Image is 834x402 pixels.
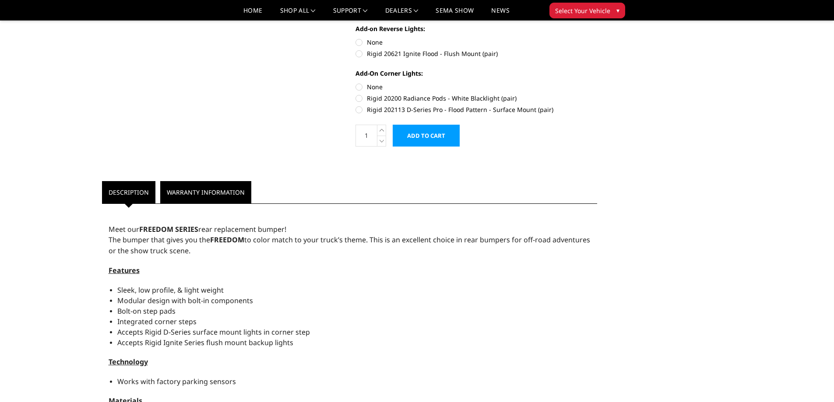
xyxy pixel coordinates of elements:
span: Accepts Rigid Ignite Series flush mount backup lights [117,338,293,347]
label: None [355,82,597,91]
label: Rigid 202113 D-Series Pro - Flood Pattern - Surface Mount (pair) [355,105,597,114]
span: Meet our rear replacement bumper! [109,224,286,234]
a: Warranty Information [160,181,251,203]
strong: FREEDOM [210,235,244,245]
span: Technology [109,357,148,367]
span: Modular design with bolt-in components [117,296,253,305]
span: Select Your Vehicle [555,6,610,15]
a: News [491,7,509,20]
span: Works with factory parking sensors [117,377,236,386]
iframe: Chat Widget [790,360,834,402]
a: Home [243,7,262,20]
strong: FREEDOM SERIES [139,224,198,234]
span: Features [109,266,140,275]
a: SEMA Show [436,7,474,20]
label: None [355,38,597,47]
span: The bumper that gives you the to color match to your truck’s theme. This is an excellent choice i... [109,235,590,255]
label: Add-On Corner Lights: [355,69,597,78]
button: Select Your Vehicle [549,3,625,18]
span: Bolt-on step pads [117,306,176,316]
span: ▾ [616,6,619,15]
input: Add to Cart [393,125,460,147]
span: Sleek, low profile, & light weight [117,285,224,295]
a: Description [102,181,155,203]
span: Accepts Rigid D-Series surface mount lights in corner step [117,327,310,337]
a: Support [333,7,368,20]
label: Rigid 20200 Radiance Pods - White Blacklight (pair) [355,94,597,103]
a: shop all [280,7,316,20]
span: Integrated corner steps [117,317,197,326]
label: Add-on Reverse Lights: [355,24,597,33]
label: Rigid 20621 Ignite Flood - Flush Mount (pair) [355,49,597,58]
a: Dealers [385,7,419,20]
